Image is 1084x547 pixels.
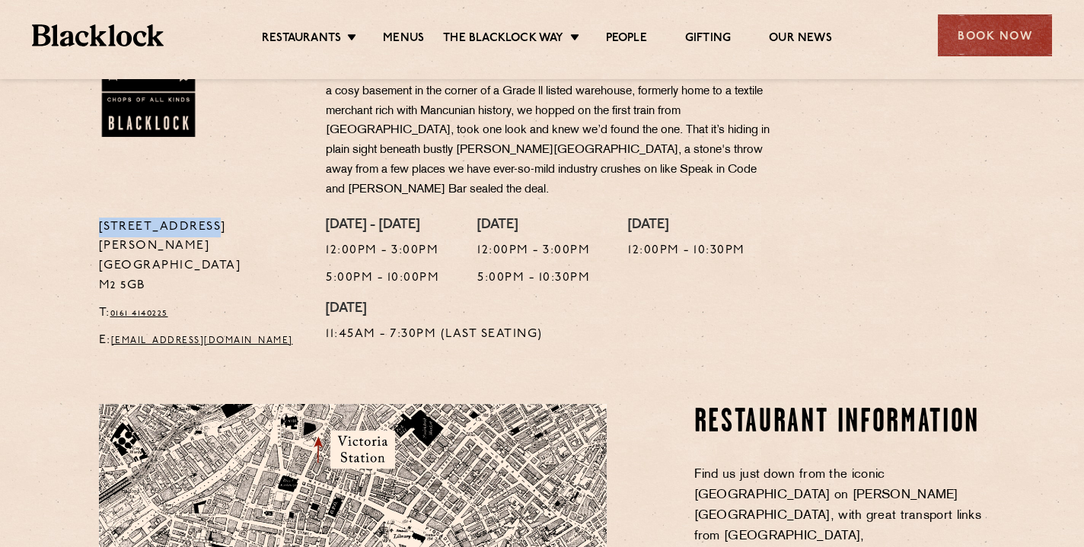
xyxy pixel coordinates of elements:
h4: [DATE] [628,218,745,234]
p: 11:45am - 7:30pm (Last Seating) [326,325,543,345]
h4: [DATE] [477,218,590,234]
a: Gifting [685,31,731,48]
p: 12:00pm - 3:00pm [326,241,439,261]
p: [STREET_ADDRESS][PERSON_NAME] [GEOGRAPHIC_DATA] M2 5GB [99,218,304,297]
div: Book Now [938,14,1052,56]
p: For some time now, we’ve held [GEOGRAPHIC_DATA] close to our hearts. Admirers from afar, we’ve lo... [326,23,775,200]
a: Our News [769,31,832,48]
h4: [DATE] [326,301,543,318]
p: 12:00pm - 3:00pm [477,241,590,261]
img: BL_Manchester_Logo-bleed.png [99,23,199,137]
a: [EMAIL_ADDRESS][DOMAIN_NAME] [111,336,293,345]
a: Menus [383,31,424,48]
p: E: [99,331,304,351]
p: 5:00pm - 10:00pm [326,269,439,288]
p: 12:00pm - 10:30pm [628,241,745,261]
img: BL_Textured_Logo-footer-cropped.svg [32,24,164,46]
p: 5:00pm - 10:30pm [477,269,590,288]
a: People [606,31,647,48]
a: Restaurants [262,31,341,48]
h4: [DATE] - [DATE] [326,218,439,234]
a: The Blacklock Way [443,31,563,48]
p: T: [99,304,304,323]
h2: Restaurant Information [694,404,986,442]
a: 0161 4140225 [110,309,168,318]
